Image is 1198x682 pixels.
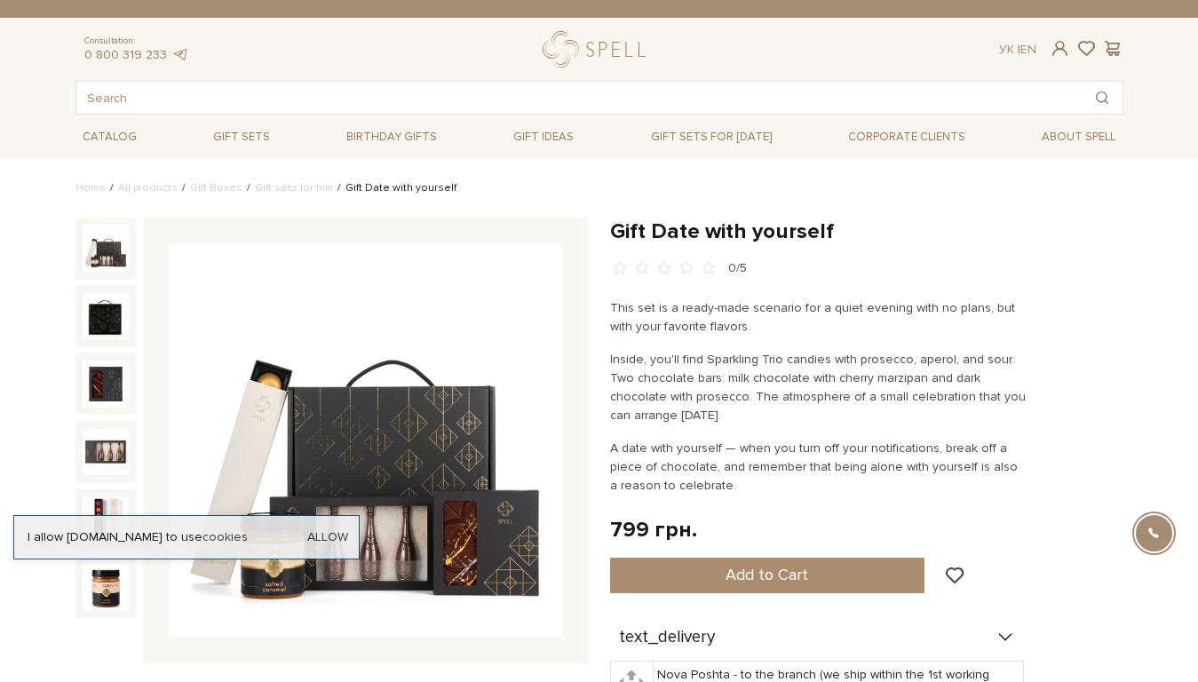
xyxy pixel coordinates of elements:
[84,47,167,62] a: 0 800 319 233
[644,122,779,152] a: Gift sets for [DATE]
[610,558,925,593] button: Add to Cart
[255,181,333,194] a: Gift sets for him
[83,225,129,271] img: Gift Date with yourself
[84,36,189,47] span: Consultation:
[339,123,444,151] a: Birthday gifts
[171,47,189,62] a: telegram
[75,123,144,151] a: Catalog
[14,529,359,545] div: I allow [DOMAIN_NAME] to use
[543,31,654,67] a: logo
[83,496,129,543] img: Gift Date with yourself
[610,350,1027,424] p: Inside, you'll find Sparkling Trio candies with prosecco, aperol, and sour. Two chocolate bars: m...
[1082,82,1123,114] button: Search
[190,181,242,194] a: Gift Boxes
[83,293,129,339] img: Gift Date with yourself
[206,123,277,151] a: Gift sets
[610,439,1027,495] p: A date with yourself — when you turn off your notifications, break off a piece of chocolate, and ...
[83,361,129,407] img: Gift Date with yourself
[506,123,581,151] a: Gift ideas
[841,122,972,152] a: Corporate clients
[75,181,106,194] a: Home
[610,298,1027,336] p: This set is a ready-made scenario for a quiet evening with no plans, but with your favorite flavors.
[726,565,808,584] span: Add to Cart
[999,42,1036,58] div: En
[999,42,1014,57] a: Ук
[307,529,348,545] a: Allow
[728,260,747,277] div: 0/5
[83,564,129,610] img: Gift Date with yourself
[610,516,697,543] div: 799 грн.
[202,529,248,544] a: cookies
[619,630,715,646] span: text_delivery
[170,244,562,637] img: Gift Date with yourself
[118,181,178,194] a: All products
[1018,42,1020,57] span: |
[610,218,1123,245] h1: Gift Date with yourself
[76,82,1082,114] input: Search
[333,180,456,196] li: Gift Date with yourself
[83,429,129,475] img: Gift Date with yourself
[1035,123,1123,151] a: About Spell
